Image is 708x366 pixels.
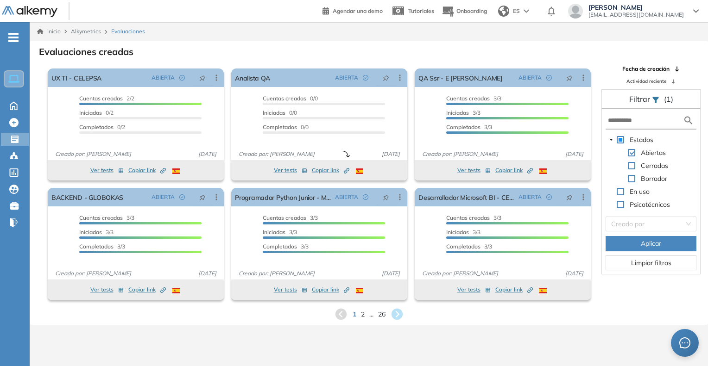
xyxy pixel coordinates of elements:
span: 26 [378,310,386,319]
span: Completados [263,243,297,250]
span: 2/2 [79,95,134,102]
img: world [498,6,509,17]
button: Copiar link [128,284,166,295]
span: Copiar link [495,285,533,294]
span: [DATE] [378,150,404,158]
span: [DATE] [562,269,587,278]
span: 3/3 [446,229,480,236]
a: Agendar una demo [322,5,383,16]
img: ESP [172,288,180,293]
span: ABIERTA [335,74,358,82]
button: Ver tests [90,284,124,295]
span: [DATE] [195,269,220,278]
span: ... [369,310,373,319]
img: search icon [683,115,694,126]
span: Iniciadas [263,109,285,116]
a: Analista QA [235,68,270,87]
span: 3/3 [446,214,501,221]
img: Logo [2,6,57,18]
span: Copiar link [312,166,349,174]
button: Copiar link [128,165,166,176]
span: ABIERTA [518,74,542,82]
span: 3/3 [263,229,297,236]
span: Copiar link [312,285,349,294]
span: Cuentas creadas [263,95,306,102]
a: Desarrollador Microsoft BI - CENTRO [418,188,515,206]
a: UX TI - CELEPSA [51,68,101,87]
h3: Evaluaciones creadas [39,46,133,57]
span: Creado por: [PERSON_NAME] [235,150,318,158]
span: 0/0 [263,124,309,130]
span: Abiertas [641,149,666,157]
span: 3/3 [446,95,501,102]
button: Aplicar [606,236,696,251]
span: check-circle [179,194,185,200]
span: 2 [361,310,365,319]
span: Cuentas creadas [446,214,490,221]
span: Completados [263,124,297,130]
span: [DATE] [562,150,587,158]
span: Cuentas creadas [446,95,490,102]
button: pushpin [376,190,396,205]
span: 3/3 [446,124,492,130]
button: Onboarding [442,1,487,21]
span: Fecha de creación [622,65,670,73]
span: [DATE] [378,269,404,278]
a: QA Ssr - E [PERSON_NAME] [418,68,503,87]
a: Inicio [37,27,61,36]
span: 3/3 [263,243,309,250]
span: 0/2 [79,109,114,116]
span: Copiar link [128,285,166,294]
span: pushpin [383,193,389,201]
span: Agendar una demo [333,7,383,14]
span: Iniciadas [79,109,102,116]
span: Iniciadas [263,229,285,236]
a: Programador Python Junior - Mascotas [DEMOGRAPHIC_DATA] [235,188,331,206]
span: ABIERTA [335,193,358,201]
span: 3/3 [79,214,134,221]
span: check-circle [546,194,552,200]
img: ESP [539,168,547,174]
span: 3/3 [79,229,114,236]
span: Evaluaciones [111,27,145,36]
span: [DATE] [195,150,220,158]
span: Psicotécnicos [630,200,670,209]
span: Copiar link [495,166,533,174]
span: En uso [628,186,651,197]
span: Borrador [641,174,667,183]
span: Completados [79,243,114,250]
span: Creado por: [PERSON_NAME] [51,269,135,278]
span: Tutoriales [408,7,434,14]
span: message [679,337,690,348]
span: Completados [79,124,114,130]
span: 3/3 [446,109,480,116]
button: Limpiar filtros [606,255,696,270]
span: Estados [630,136,653,144]
span: ABIERTA [518,193,542,201]
span: Aplicar [641,238,661,248]
span: pushpin [383,74,389,81]
span: 0/0 [263,95,318,102]
span: Onboarding [456,7,487,14]
span: check-circle [546,75,552,81]
button: Ver tests [90,165,124,176]
button: Ver tests [457,165,491,176]
img: ESP [356,288,363,293]
button: pushpin [559,190,580,205]
span: ES [513,7,520,15]
span: Iniciadas [79,229,102,236]
span: Cuentas creadas [79,95,123,102]
span: Creado por: [PERSON_NAME] [51,150,135,158]
span: Alkymetrics [71,28,101,35]
span: 0/0 [263,109,297,116]
span: Cerradas [639,160,670,171]
span: check-circle [179,75,185,81]
span: Actividad reciente [626,78,666,85]
span: Cuentas creadas [79,214,123,221]
button: Ver tests [274,284,307,295]
span: [PERSON_NAME] [588,4,684,11]
img: arrow [524,9,529,13]
button: Copiar link [495,284,533,295]
span: caret-down [609,137,613,142]
span: Psicotécnicos [628,199,672,210]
